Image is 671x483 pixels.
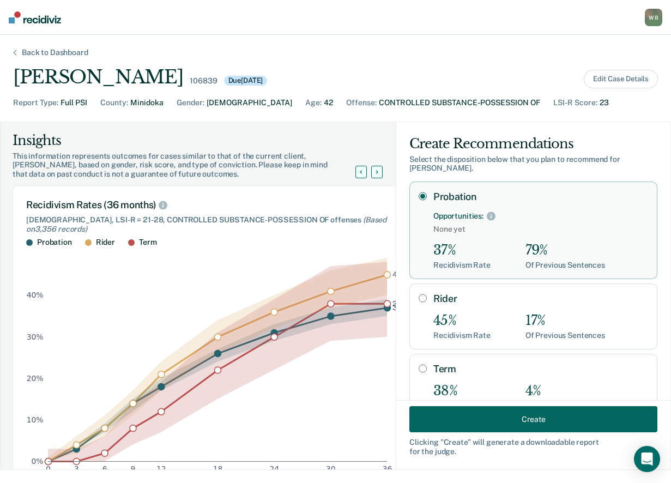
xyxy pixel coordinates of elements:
[45,271,391,465] g: dot
[177,97,204,108] div: Gender :
[433,225,648,234] span: None yet
[634,446,660,472] div: Open Intercom Messenger
[13,97,58,108] div: Report Type :
[130,97,164,108] div: Minidoka
[383,465,392,474] text: 36
[584,70,658,88] button: Edit Case Details
[13,66,183,88] div: [PERSON_NAME]
[433,331,491,340] div: Recidivism Rate
[433,243,491,258] div: 37%
[48,258,387,461] g: area
[27,333,44,341] text: 30%
[346,97,377,108] div: Offense :
[305,97,322,108] div: Age :
[409,155,657,173] div: Select the disposition below that you plan to recommend for [PERSON_NAME] .
[46,465,392,474] g: x-axis tick label
[525,383,605,399] div: 4%
[13,132,368,149] div: Insights
[9,48,101,57] div: Back to Dashboard
[269,465,279,474] text: 24
[13,152,368,179] div: This information represents outcomes for cases similar to that of the current client, [PERSON_NAM...
[433,383,491,399] div: 38%
[27,291,44,300] text: 40%
[61,97,87,108] div: Full PSI
[32,457,44,466] text: 0%
[433,293,648,305] label: Rider
[27,374,44,383] text: 20%
[26,215,386,233] span: (Based on 3,356 records )
[525,331,605,340] div: Of Previous Sentences
[379,97,540,108] div: CONTROLLED SUBSTANCE-POSSESSION OF
[156,465,166,474] text: 12
[102,465,107,474] text: 6
[409,135,657,153] div: Create Recommendations
[409,438,657,456] div: Clicking " Create " will generate a downloadable report for the judge.
[27,415,44,424] text: 10%
[392,270,409,312] g: text
[392,299,409,308] text: 38%
[9,11,61,23] img: Recidiviz
[433,313,491,329] div: 45%
[600,97,609,108] div: 23
[409,406,657,432] button: Create
[224,76,268,86] div: Due [DATE]
[190,76,217,86] div: 106839
[433,363,648,375] label: Term
[27,291,44,466] g: y-axis tick label
[433,212,483,221] div: Opportunities:
[37,238,72,247] div: Probation
[207,97,292,108] div: [DEMOGRAPHIC_DATA]
[645,9,662,26] button: WB
[525,313,605,329] div: 17%
[392,304,409,312] text: 37%
[326,465,336,474] text: 30
[139,238,156,247] div: Term
[26,215,410,234] div: [DEMOGRAPHIC_DATA], LSI-R = 21-28, CONTROLLED SUBSTANCE-POSSESSION OF offenses
[525,243,605,258] div: 79%
[324,97,333,108] div: 42
[100,97,128,108] div: County :
[213,465,223,474] text: 18
[392,270,409,279] text: 45%
[645,9,662,26] div: W B
[433,261,491,270] div: Recidivism Rate
[26,199,410,211] div: Recidivism Rates (36 months)
[74,465,79,474] text: 3
[46,465,51,474] text: 0
[525,261,605,270] div: Of Previous Sentences
[553,97,597,108] div: LSI-R Score :
[433,191,648,203] label: Probation
[131,465,136,474] text: 9
[96,238,115,247] div: Rider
